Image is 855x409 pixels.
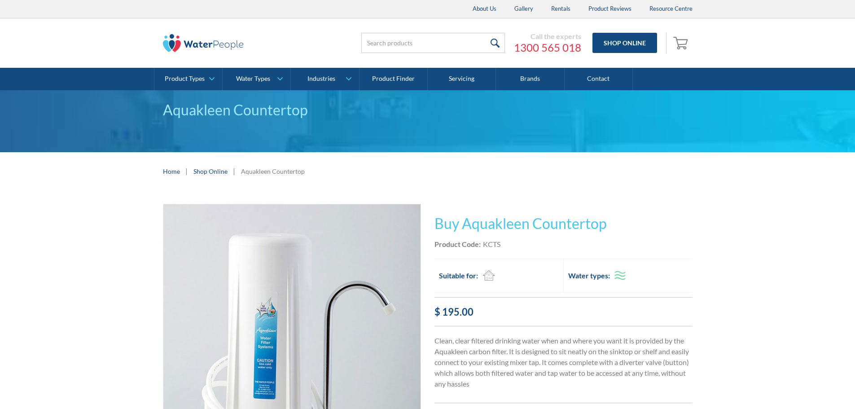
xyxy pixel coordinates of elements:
img: shopping cart [673,35,690,50]
div: Aquakleen Countertop [241,167,305,176]
a: Shop Online [592,33,657,53]
a: Brands [496,68,564,90]
div: | [184,166,189,176]
div: Aquakleen Countertop [163,99,693,121]
div: Call the experts [514,32,581,41]
p: Clean, clear filtered drinking water when and where you want it is provided by the Aquakleen carb... [434,335,693,389]
a: Product Types [154,68,222,90]
input: Search products [361,33,505,53]
a: Industries [291,68,359,90]
strong: Product Code: [434,240,481,248]
a: Servicing [428,68,496,90]
div: Industries [307,75,335,83]
div: Product Types [165,75,205,83]
div: KCTS [483,239,500,250]
a: Water Types [223,68,290,90]
a: Open cart [671,32,693,54]
div: $ 195.00 [434,304,693,319]
div: | [232,166,237,176]
a: Product Finder [360,68,428,90]
a: Home [163,167,180,176]
h2: Suitable for: [439,270,478,281]
img: The Water People [163,34,244,52]
h2: Water types: [568,270,610,281]
h1: Buy Aquakleen Countertop [434,213,693,234]
div: Water Types [236,75,270,83]
a: Shop Online [193,167,228,176]
a: Contact [565,68,633,90]
a: 1300 565 018 [514,41,581,54]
